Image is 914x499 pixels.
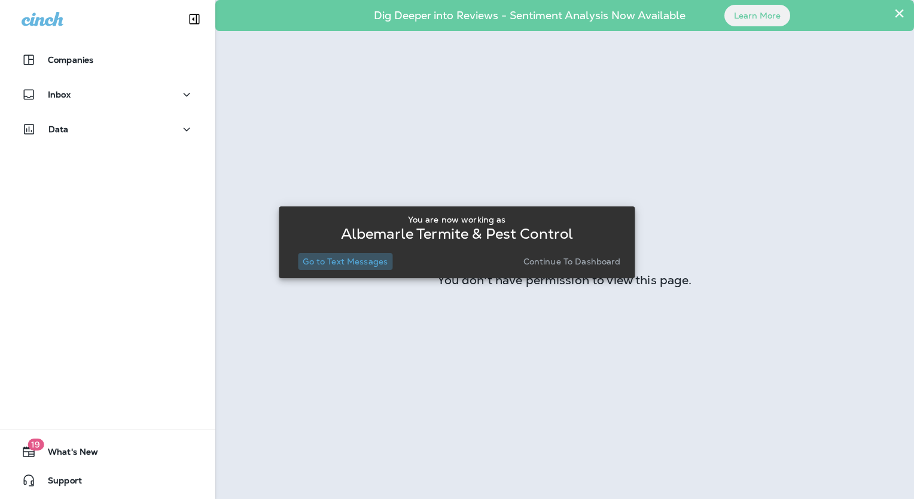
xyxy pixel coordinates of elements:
[48,124,69,134] p: Data
[12,48,203,72] button: Companies
[724,5,790,26] button: Learn More
[408,215,505,224] p: You are now working as
[523,257,621,266] p: Continue to Dashboard
[12,83,203,107] button: Inbox
[303,257,388,266] p: Go to Text Messages
[894,4,905,23] button: Close
[341,229,573,239] p: Albemarle Termite & Pest Control
[36,476,82,490] span: Support
[12,117,203,141] button: Data
[178,7,211,31] button: Collapse Sidebar
[48,90,71,99] p: Inbox
[48,55,93,65] p: Companies
[28,439,44,451] span: 19
[36,447,98,461] span: What's New
[12,468,203,492] button: Support
[519,253,626,270] button: Continue to Dashboard
[215,275,914,285] div: You don't have permission to view this page.
[298,253,392,270] button: Go to Text Messages
[12,440,203,464] button: 19What's New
